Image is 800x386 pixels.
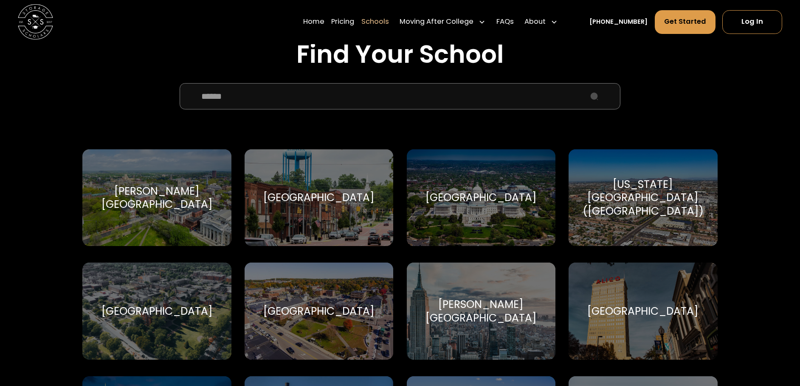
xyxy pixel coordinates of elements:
a: Go to selected school [569,263,718,359]
a: Home [303,10,324,34]
h2: Find Your School [82,39,718,69]
div: [GEOGRAPHIC_DATA] [101,305,213,318]
div: Moving After College [396,10,490,34]
div: [GEOGRAPHIC_DATA] [587,305,699,318]
div: [US_STATE][GEOGRAPHIC_DATA] ([GEOGRAPHIC_DATA]) [579,178,707,217]
a: home [18,4,53,39]
a: Schools [361,10,389,34]
a: Go to selected school [569,149,718,246]
div: Moving After College [400,17,473,27]
div: [GEOGRAPHIC_DATA] [425,191,537,204]
a: Go to selected school [82,149,231,246]
div: [PERSON_NAME][GEOGRAPHIC_DATA] [93,185,221,211]
img: Storage Scholars main logo [18,4,53,39]
div: About [521,10,561,34]
a: Go to selected school [407,149,556,246]
a: Log In [722,10,782,34]
div: About [524,17,546,27]
a: [PHONE_NUMBER] [589,17,648,27]
a: Go to selected school [245,149,394,246]
div: [GEOGRAPHIC_DATA] [263,305,375,318]
a: FAQs [496,10,514,34]
a: Get Started [655,10,715,34]
a: Go to selected school [245,263,394,359]
div: [GEOGRAPHIC_DATA] [263,191,375,204]
a: Pricing [331,10,354,34]
a: Go to selected school [407,263,556,359]
a: Go to selected school [82,263,231,359]
div: [PERSON_NAME][GEOGRAPHIC_DATA] [417,298,545,324]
